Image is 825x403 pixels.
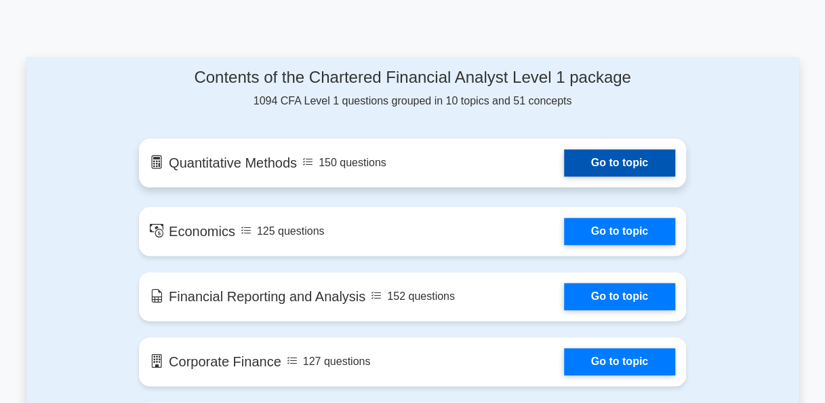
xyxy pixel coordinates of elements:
div: 1094 CFA Level 1 questions grouped in 10 topics and 51 concepts [139,68,686,109]
a: Go to topic [564,283,675,310]
h4: Contents of the Chartered Financial Analyst Level 1 package [139,68,686,88]
a: Go to topic [564,218,675,245]
a: Go to topic [564,348,675,375]
a: Go to topic [564,149,675,176]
